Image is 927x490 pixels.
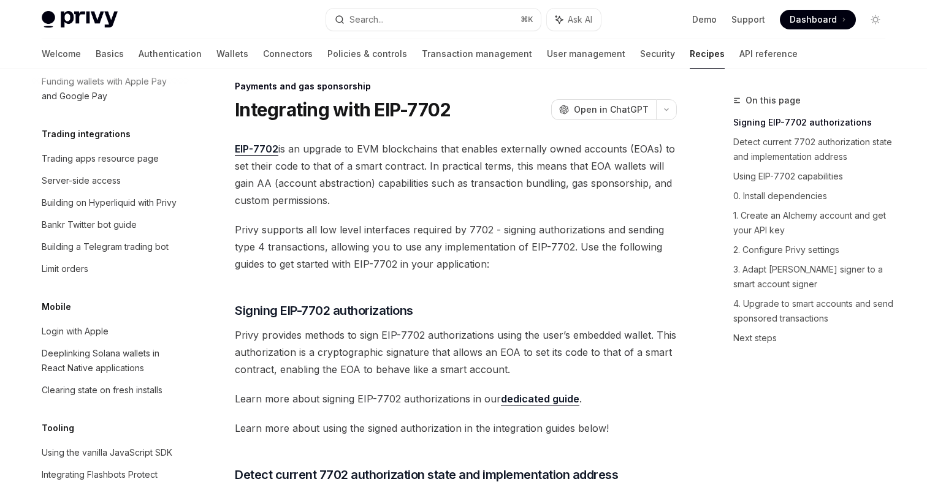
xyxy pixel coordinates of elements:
a: Welcome [42,39,81,69]
a: Using the vanilla JavaScript SDK [32,442,189,464]
a: Recipes [690,39,725,69]
span: Ask AI [568,13,592,26]
div: Search... [349,12,384,27]
span: On this page [746,93,801,108]
span: Signing EIP-7702 authorizations [235,302,413,319]
a: Server-side access [32,170,189,192]
a: Limit orders [32,258,189,280]
span: Detect current 7702 authorization state and implementation address [235,466,618,483]
a: Clearing state on fresh installs [32,379,189,401]
a: Using EIP-7702 capabilities [733,167,895,186]
a: API reference [739,39,798,69]
a: Demo [692,13,717,26]
a: 2. Configure Privy settings [733,240,895,260]
span: Dashboard [790,13,837,26]
a: dedicated guide [501,393,579,405]
span: ⌘ K [521,15,533,24]
a: 3. Adapt [PERSON_NAME] signer to a smart account signer [733,260,895,294]
div: Building on Hyperliquid with Privy [42,195,177,210]
img: light logo [42,11,118,28]
span: Open in ChatGPT [574,104,649,116]
a: EIP-7702 [235,143,278,156]
a: Detect current 7702 authorization state and implementation address [733,132,895,167]
a: Deeplinking Solana wallets in React Native applications [32,342,189,379]
a: Transaction management [422,39,532,69]
a: Dashboard [780,10,856,29]
a: Building a Telegram trading bot [32,236,189,258]
a: 4. Upgrade to smart accounts and send sponsored transactions [733,294,895,328]
a: Basics [96,39,124,69]
span: Privy supports all low level interfaces required by 7702 - signing authorizations and sending typ... [235,221,677,273]
span: Learn more about using the signed authorization in the integration guides below! [235,420,677,437]
div: Deeplinking Solana wallets in React Native applications [42,346,181,375]
div: Building a Telegram trading bot [42,239,169,254]
a: Security [640,39,675,69]
div: Funding wallets with Apple Pay and Google Pay [42,74,181,104]
button: Search...⌘K [326,9,541,31]
div: Payments and gas sponsorship [235,80,677,92]
a: 1. Create an Alchemy account and get your API key [733,206,895,240]
div: Integrating Flashbots Protect [42,467,158,482]
a: Login with Apple [32,320,189,342]
a: Next steps [733,328,895,348]
button: Ask AI [547,9,601,31]
div: Trading apps resource page [42,151,159,166]
a: Building on Hyperliquid with Privy [32,192,189,214]
h5: Tooling [42,421,74,435]
a: Support [731,13,765,26]
a: Trading apps resource page [32,148,189,170]
a: 0. Install dependencies [733,186,895,206]
div: Using the vanilla JavaScript SDK [42,445,172,460]
a: Integrating Flashbots Protect [32,464,189,486]
span: is an upgrade to EVM blockchains that enables externally owned accounts (EOAs) to set their code ... [235,140,677,209]
h5: Mobile [42,300,71,314]
a: Funding wallets with Apple Pay and Google Pay [32,70,189,107]
h5: Trading integrations [42,127,131,141]
a: Wallets [216,39,248,69]
button: Open in ChatGPT [551,99,656,120]
a: Authentication [139,39,202,69]
a: User management [547,39,625,69]
a: Signing EIP-7702 authorizations [733,113,895,132]
div: Bankr Twitter bot guide [42,217,137,232]
div: Limit orders [42,262,88,276]
div: Server-side access [42,173,121,188]
div: Login with Apple [42,324,109,339]
span: Learn more about signing EIP-7702 authorizations in our . [235,390,677,407]
h1: Integrating with EIP-7702 [235,99,451,121]
div: Clearing state on fresh installs [42,383,162,398]
button: Toggle dark mode [866,10,885,29]
span: Privy provides methods to sign EIP-7702 authorizations using the user’s embedded wallet. This aut... [235,326,677,378]
a: Connectors [263,39,313,69]
a: Policies & controls [327,39,407,69]
a: Bankr Twitter bot guide [32,214,189,236]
